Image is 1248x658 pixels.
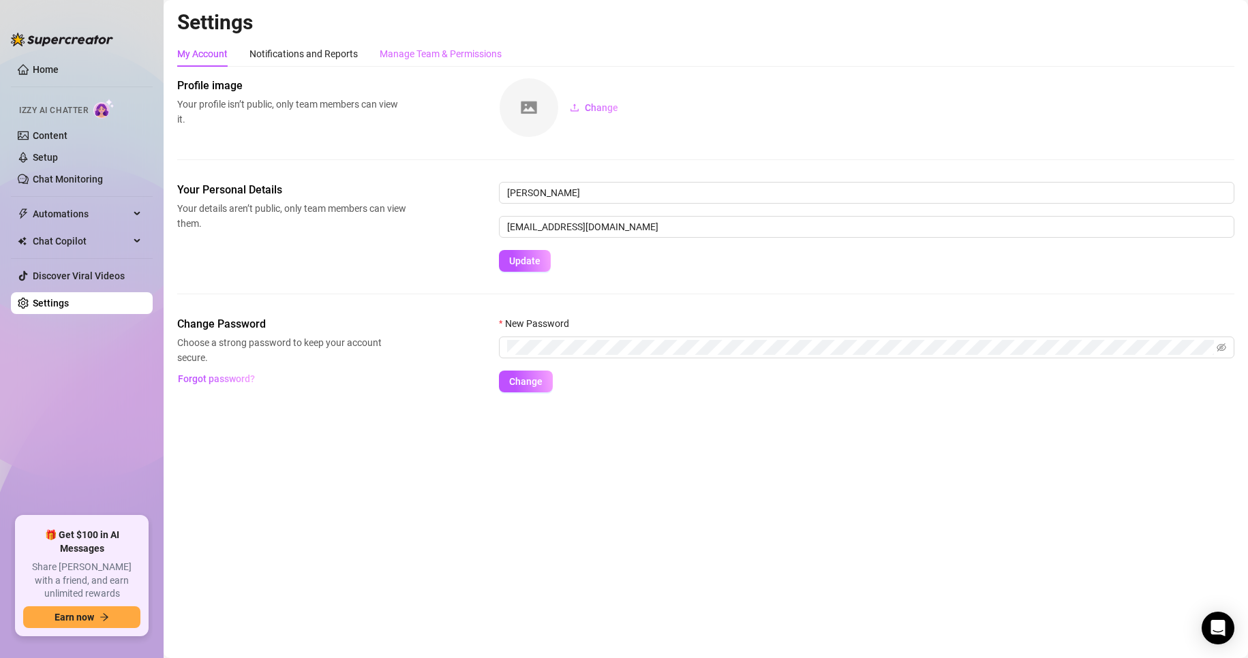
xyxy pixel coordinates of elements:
[499,371,553,392] button: Change
[33,298,69,309] a: Settings
[177,368,255,390] button: Forgot password?
[33,130,67,141] a: Content
[499,316,578,331] label: New Password
[249,46,358,61] div: Notifications and Reports
[177,10,1234,35] h2: Settings
[33,152,58,163] a: Setup
[177,78,406,94] span: Profile image
[177,46,228,61] div: My Account
[100,612,109,622] span: arrow-right
[23,606,140,628] button: Earn nowarrow-right
[585,102,618,113] span: Change
[33,230,130,252] span: Chat Copilot
[11,33,113,46] img: logo-BBDzfeDw.svg
[1217,343,1226,352] span: eye-invisible
[509,255,541,266] span: Update
[19,104,88,117] span: Izzy AI Chatter
[33,270,125,281] a: Discover Viral Videos
[177,97,406,127] span: Your profile isn’t public, only team members can view it.
[559,97,629,119] button: Change
[500,78,558,137] img: square-placeholder.png
[177,182,406,198] span: Your Personal Details
[570,103,579,112] span: upload
[509,376,543,387] span: Change
[18,208,29,219] span: thunderbolt
[177,316,406,332] span: Change Password
[33,64,59,75] a: Home
[55,612,94,623] span: Earn now
[33,174,103,185] a: Chat Monitoring
[23,561,140,601] span: Share [PERSON_NAME] with a friend, and earn unlimited rewards
[178,373,255,384] span: Forgot password?
[177,335,406,365] span: Choose a strong password to keep your account secure.
[499,182,1234,204] input: Enter name
[499,250,551,272] button: Update
[18,236,27,246] img: Chat Copilot
[507,340,1214,355] input: New Password
[33,203,130,225] span: Automations
[380,46,502,61] div: Manage Team & Permissions
[499,216,1234,238] input: Enter new email
[23,529,140,555] span: 🎁 Get $100 in AI Messages
[1202,612,1234,644] div: Open Intercom Messenger
[177,201,406,231] span: Your details aren’t public, only team members can view them.
[93,99,115,119] img: AI Chatter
